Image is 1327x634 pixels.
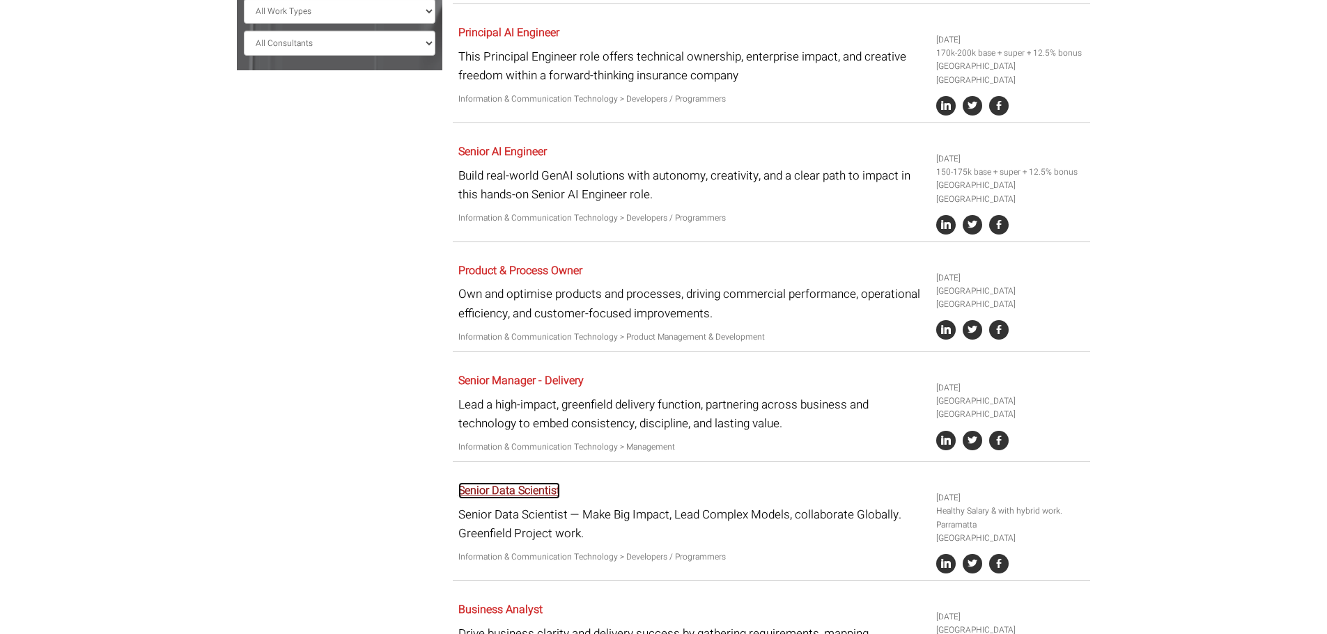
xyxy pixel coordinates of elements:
[458,505,926,543] p: Senior Data Scientist — Make Big Impact, Lead Complex Models, collaborate Globally. Greenfield Pr...
[458,601,543,618] a: Business Analyst
[936,271,1085,285] li: [DATE]
[936,491,1085,505] li: [DATE]
[458,143,547,160] a: Senior AI Engineer
[936,395,1085,421] li: [GEOGRAPHIC_DATA] [GEOGRAPHIC_DATA]
[936,33,1085,47] li: [DATE]
[936,60,1085,86] li: [GEOGRAPHIC_DATA] [GEOGRAPHIC_DATA]
[458,47,926,85] p: This Principal Engineer role offers technical ownership, enterprise impact, and creative freedom ...
[458,285,926,322] p: Own and optimise products and processes, driving commercial performance, operational efficiency, ...
[458,262,582,279] a: Product & Process Owner
[458,395,926,433] p: Lead a high-impact, greenfield delivery function, partnering across business and technology to em...
[458,372,584,389] a: Senior Manager - Delivery
[458,93,926,106] p: Information & Communication Technology > Developers / Programmers
[936,166,1085,179] li: 150-175k base + super + 12.5% bonus
[936,179,1085,205] li: [GEOGRAPHIC_DATA] [GEOGRAPHIC_DATA]
[936,152,1085,166] li: [DATE]
[936,47,1085,60] li: 170k-200k base + super + 12.5% bonus
[936,505,1085,518] li: Healthy Salary & with hybrid work.
[458,212,926,225] p: Information & Communication Technology > Developers / Programmers
[458,24,559,41] a: Principal AI Engineer
[936,518,1085,545] li: Parramatta [GEOGRAPHIC_DATA]
[458,166,926,204] p: Build real-world GenAI solutions with autonomy, creativity, and a clear path to impact in this ha...
[458,331,926,344] p: Information & Communication Technology > Product Management & Development
[458,441,926,454] p: Information & Communication Technology > Management
[936,610,1085,624] li: [DATE]
[458,550,926,564] p: Information & Communication Technology > Developers / Programmers
[936,381,1085,395] li: [DATE]
[936,285,1085,311] li: [GEOGRAPHIC_DATA] [GEOGRAPHIC_DATA]
[458,482,560,499] a: Senior Data Scientist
